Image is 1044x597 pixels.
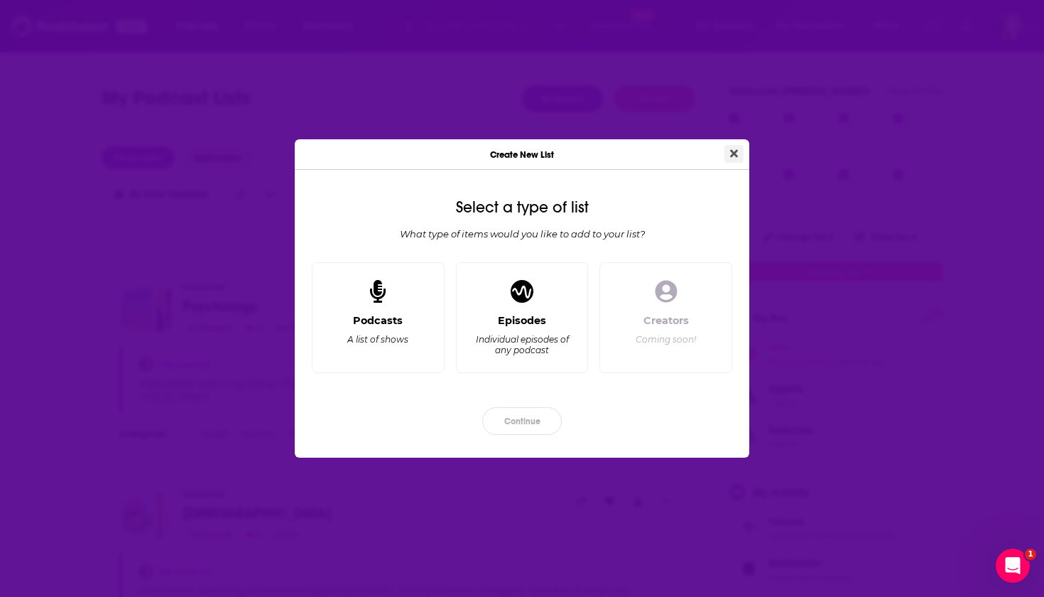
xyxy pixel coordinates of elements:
iframe: Intercom live chat [996,549,1030,583]
div: A list of shows [347,334,408,345]
div: Podcasts [353,314,403,327]
button: Close [724,145,744,163]
div: Individual episodes of any podcast [473,334,570,355]
div: What type of items would you like to add to your list? [306,228,738,240]
div: Select a type of list [306,198,738,217]
div: Coming soon! [636,334,696,345]
button: Continue [482,407,562,435]
div: Create New List [295,139,749,170]
div: Creators [643,314,689,327]
div: Episodes [498,314,546,327]
span: 1 [1025,549,1036,560]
